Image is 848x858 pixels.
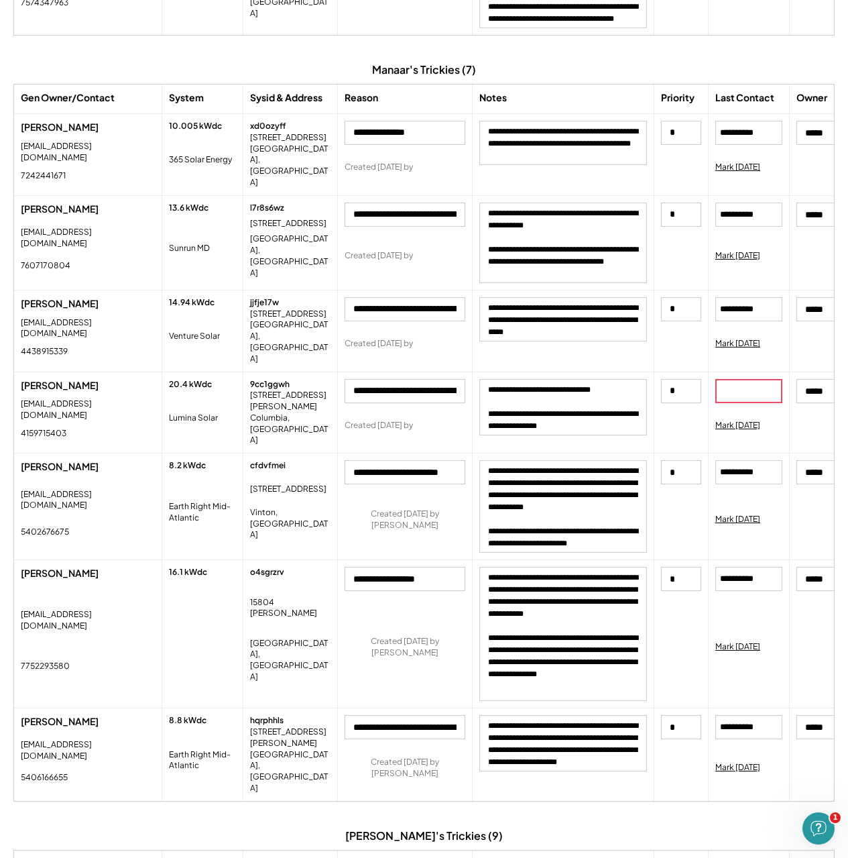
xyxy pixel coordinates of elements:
[21,203,155,216] div: [PERSON_NAME]
[250,91,322,105] div: Sysid & Address
[169,749,236,772] div: Earth Right Mid-Atlantic
[169,297,215,309] div: 14.94 kWdc
[169,154,232,166] div: 365 Solar Energy
[250,715,284,727] div: hqrphhls
[796,91,827,105] div: Owner
[169,501,236,524] div: Earth Right Mid-Atlantic
[250,319,330,364] div: [GEOGRAPHIC_DATA], [GEOGRAPHIC_DATA]
[715,420,760,431] div: Mark [DATE]
[345,420,413,431] div: Created [DATE] by
[250,413,330,446] div: Columbia, [GEOGRAPHIC_DATA]
[250,460,286,472] div: cfdvfmei
[21,739,155,762] div: [EMAIL_ADDRESS][DOMAIN_NAME]
[715,641,760,653] div: Mark [DATE]
[21,227,155,250] div: [EMAIL_ADDRESS][DOMAIN_NAME]
[250,484,326,495] div: [STREET_ADDRESS]
[345,828,503,843] div: [PERSON_NAME]'s Trickies (9)
[169,379,212,390] div: 20.4 kWdc
[250,390,330,413] div: [STREET_ADDRESS][PERSON_NAME]
[250,507,330,541] div: Vinton, [GEOGRAPHIC_DATA]
[21,379,155,392] div: [PERSON_NAME]
[250,121,286,132] div: xd0ozyff
[372,62,476,77] div: Manaar's Trickies (7)
[21,567,155,580] div: [PERSON_NAME]
[715,338,760,350] div: Mark [DATE]
[169,567,207,578] div: 16.1 kWdc
[169,91,204,105] div: System
[250,233,330,278] div: [GEOGRAPHIC_DATA], [GEOGRAPHIC_DATA]
[21,428,66,439] div: 4159715403
[661,91,694,105] div: Priority
[21,317,155,340] div: [EMAIL_ADDRESS][DOMAIN_NAME]
[21,170,66,182] div: 7242441671
[250,218,326,229] div: [STREET_ADDRESS]
[250,309,326,320] div: [STREET_ADDRESS]
[479,91,507,105] div: Notes
[21,260,70,272] div: 7607170804
[169,715,206,727] div: 8.8 kWdc
[250,727,330,749] div: [STREET_ADDRESS][PERSON_NAME]
[250,203,284,214] div: l7r8s6wz
[250,379,290,390] div: 9cc1ggwh
[21,661,70,672] div: 7752293580
[21,527,69,538] div: 5402676675
[21,715,155,729] div: [PERSON_NAME]
[250,297,279,309] div: jjfje17w
[169,121,222,132] div: 10.005 kWdc
[250,749,330,794] div: [GEOGRAPHIC_DATA], [GEOGRAPHIC_DATA]
[345,508,465,531] div: Created [DATE] by [PERSON_NAME]
[715,514,760,525] div: Mark [DATE]
[169,203,208,214] div: 13.6 kWdc
[169,243,210,254] div: Sunrun MD
[715,762,760,773] div: Mark [DATE]
[21,297,155,311] div: [PERSON_NAME]
[345,757,465,780] div: Created [DATE] by [PERSON_NAME]
[169,331,220,342] div: Venture Solar
[21,460,155,474] div: [PERSON_NAME]
[715,250,760,262] div: Mark [DATE]
[21,772,68,784] div: 5406166655
[21,398,155,421] div: [EMAIL_ADDRESS][DOMAIN_NAME]
[250,132,326,144] div: [STREET_ADDRESS]
[250,567,284,578] div: o4sgrzrv
[345,162,413,173] div: Created [DATE] by
[21,346,68,358] div: 4438915339
[715,162,760,173] div: Mark [DATE]
[345,636,465,659] div: Created [DATE] by [PERSON_NAME]
[21,609,155,632] div: [EMAIL_ADDRESS][DOMAIN_NAME]
[169,413,218,424] div: Lumina Solar
[250,144,330,189] div: [GEOGRAPHIC_DATA], [GEOGRAPHIC_DATA]
[345,338,413,350] div: Created [DATE] by
[21,91,115,105] div: Gen Owner/Contact
[250,638,330,683] div: [GEOGRAPHIC_DATA], [GEOGRAPHIC_DATA]
[345,91,378,105] div: Reason
[715,91,774,105] div: Last Contact
[345,250,413,262] div: Created [DATE] by
[21,121,155,134] div: [PERSON_NAME]
[169,460,206,472] div: 8.2 kWdc
[21,489,155,512] div: [EMAIL_ADDRESS][DOMAIN_NAME]
[21,141,155,164] div: [EMAIL_ADDRESS][DOMAIN_NAME]
[250,597,330,620] div: 15804 [PERSON_NAME]
[830,812,841,823] span: 1
[802,812,835,845] iframe: Intercom live chat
